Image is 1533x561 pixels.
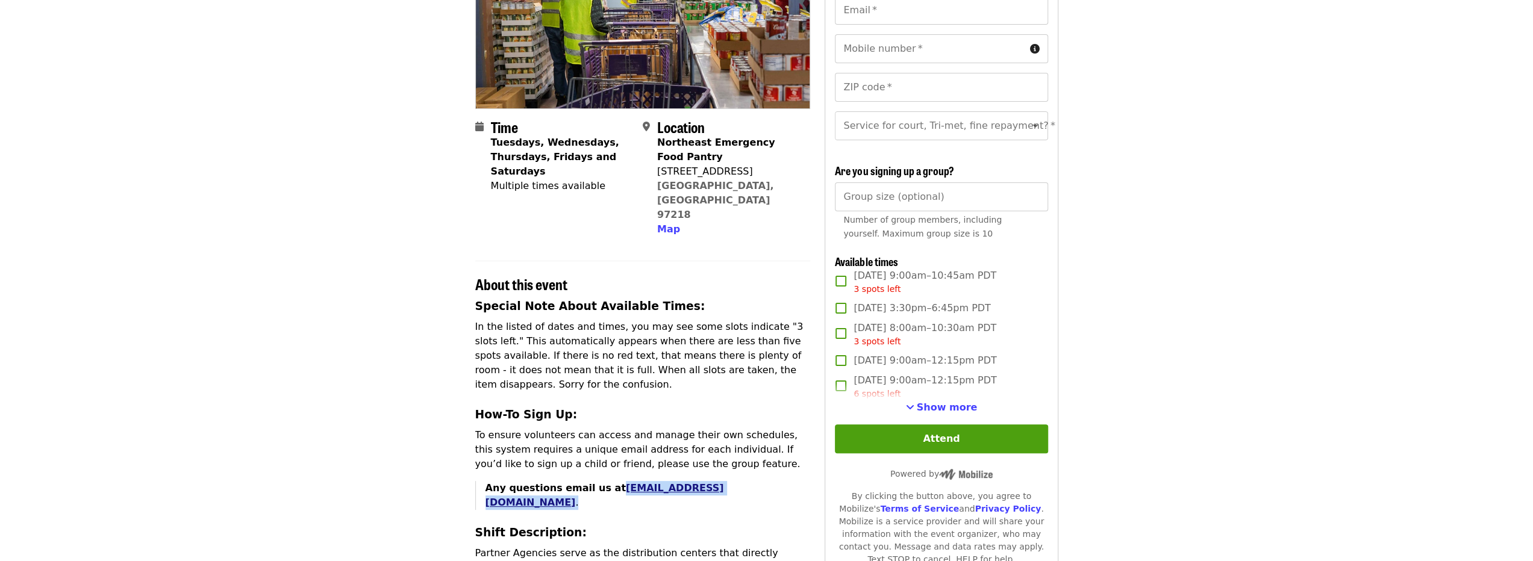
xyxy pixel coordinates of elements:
a: Privacy Policy [975,504,1041,513]
input: [object Object] [835,182,1047,211]
p: In the listed of dates and times, you may see some slots indicate "3 slots left." This automatica... [475,320,811,392]
strong: How-To Sign Up: [475,408,578,421]
strong: Any questions email us at [486,482,724,508]
i: circle-info icon [1030,43,1040,55]
span: Map [657,223,680,235]
span: Available times [835,253,898,269]
span: 3 spots left [854,336,901,346]
span: Are you signing up a group? [835,163,954,178]
p: . [486,481,811,510]
span: About this event [475,273,567,294]
strong: Tuesdays, Wednesdays, Thursdays, Fridays and Saturdays [491,137,619,177]
span: [DATE] 9:00am–10:45am PDT [854,268,996,296]
i: map-marker-alt icon [643,121,650,132]
button: See more timeslots [906,400,978,415]
strong: Shift Description: [475,526,587,539]
span: 6 spots left [854,389,901,398]
img: Powered by Mobilize [939,469,993,480]
div: Multiple times available [491,179,633,193]
input: ZIP code [835,73,1047,102]
span: 3 spots left [854,284,901,294]
span: [DATE] 9:00am–12:15pm PDT [854,353,996,368]
button: Map [657,222,680,237]
div: [STREET_ADDRESS] [657,164,801,179]
span: [DATE] 8:00am–10:30am PDT [854,321,996,348]
span: Number of group members, including yourself. Maximum group size is 10 [843,215,1002,238]
input: Mobile number [835,34,1025,63]
p: To ensure volunteers can access and manage their own schedules, this system requires a unique ema... [475,428,811,471]
button: Attend [835,424,1047,453]
span: [DATE] 3:30pm–6:45pm PDT [854,301,990,315]
span: [DATE] 9:00am–12:15pm PDT [854,373,996,400]
span: Location [657,116,705,137]
a: [GEOGRAPHIC_DATA], [GEOGRAPHIC_DATA] 97218 [657,180,774,220]
button: Open [1027,117,1044,134]
strong: Northeast Emergency Food Pantry [657,137,775,163]
span: Show more [917,401,978,413]
span: Powered by [890,469,993,479]
a: Terms of Service [880,504,959,513]
strong: Special Note About Available Times: [475,300,705,312]
span: Time [491,116,518,137]
i: calendar icon [475,121,484,132]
